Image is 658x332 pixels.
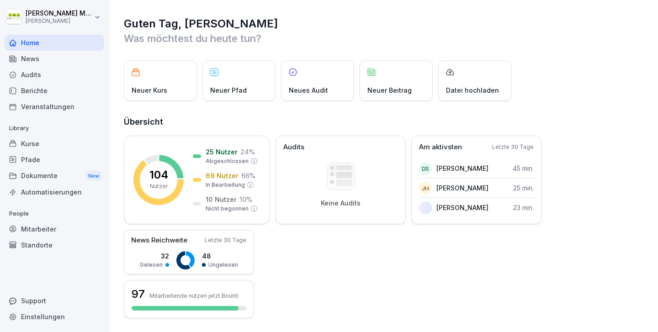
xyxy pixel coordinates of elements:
[367,85,412,95] p: Neuer Beitrag
[492,143,534,151] p: Letzte 30 Tage
[5,99,104,115] a: Veranstaltungen
[241,171,255,180] p: 66 %
[321,199,361,207] p: Keine Audits
[5,221,104,237] a: Mitarbeiter
[26,18,92,24] p: [PERSON_NAME]
[240,147,255,157] p: 24 %
[513,163,534,173] p: 45 min.
[26,10,92,17] p: [PERSON_NAME] Müller
[124,31,644,46] p: Was möchtest du heute tun?
[149,169,168,180] p: 104
[206,205,249,213] p: Nicht begonnen
[132,286,145,302] h3: 97
[446,85,499,95] p: Datei hochladen
[206,195,237,204] p: 10 Nutzer
[5,83,104,99] a: Berichte
[289,85,328,95] p: Neues Audit
[5,35,104,51] a: Home
[206,157,249,165] p: Abgeschlossen
[5,136,104,152] a: Kurse
[205,236,246,244] p: Letzte 30 Tage
[5,237,104,253] a: Standorte
[436,203,488,212] p: [PERSON_NAME]
[124,116,644,128] h2: Übersicht
[513,203,534,212] p: 23 min.
[202,251,238,261] p: 48
[206,171,239,180] p: 69 Nutzer
[283,142,304,153] p: Audits
[5,51,104,67] a: News
[132,85,167,95] p: Neuer Kurs
[5,293,104,309] div: Support
[419,162,432,175] div: DS
[206,147,238,157] p: 25 Nutzer
[124,16,644,31] h1: Guten Tag, [PERSON_NAME]
[5,121,104,136] p: Library
[419,142,462,153] p: Am aktivsten
[150,182,168,190] p: Nutzer
[436,183,488,193] p: [PERSON_NAME]
[5,168,104,184] div: Dokumente
[5,152,104,168] a: Pfade
[239,195,252,204] p: 10 %
[5,168,104,184] a: DokumenteNew
[419,182,432,195] div: JH
[5,67,104,83] a: Audits
[86,171,101,181] div: New
[131,235,187,246] p: News Reichweite
[5,309,104,325] a: Einstellungen
[513,183,534,193] p: 25 min.
[140,261,163,269] p: Gelesen
[140,251,169,261] p: 32
[208,261,238,269] p: Ungelesen
[436,163,488,173] p: [PERSON_NAME]
[5,184,104,200] a: Automatisierungen
[149,292,239,299] p: Mitarbeitende nutzen jetzt Bounti
[210,85,247,95] p: Neuer Pfad
[5,206,104,221] p: People
[206,181,245,189] p: In Bearbeitung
